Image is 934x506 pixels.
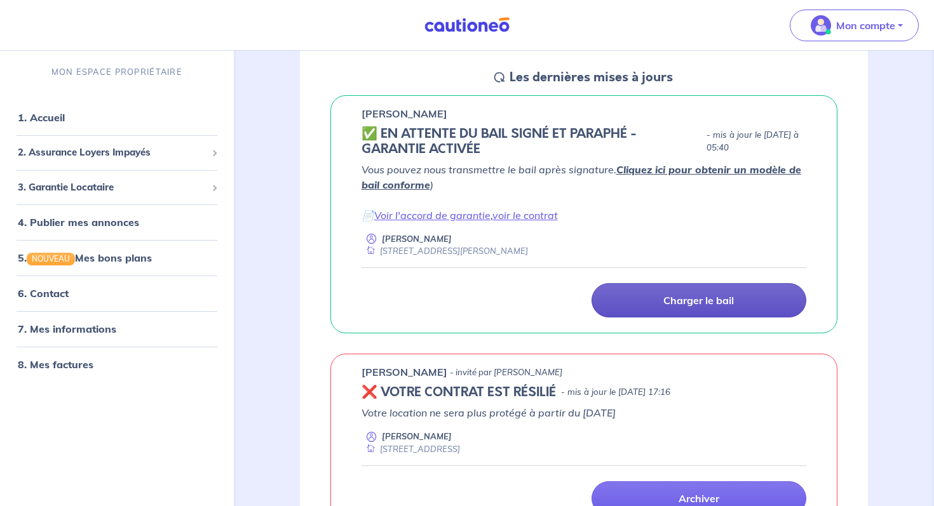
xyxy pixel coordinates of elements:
[374,209,491,222] a: Voir l'accord de garantie
[362,106,447,121] p: [PERSON_NAME]
[362,163,801,191] em: Vous pouvez nous transmettre le bail après signature. )
[362,163,801,191] a: Cliquez ici pour obtenir un modèle de bail conforme
[382,233,452,245] p: [PERSON_NAME]
[5,210,229,235] div: 4. Publier mes annonces
[18,251,152,264] a: 5.NOUVEAUMes bons plans
[592,283,806,317] a: Charger le bail
[362,385,556,400] h5: ❌ VOTRE CONTRAT EST RÉSILIÉ
[561,386,670,399] p: - mis à jour le [DATE] 17:16
[5,175,229,199] div: 3. Garantie Locataire
[5,105,229,130] div: 1. Accueil
[5,245,229,270] div: 5.NOUVEAUMes bons plans
[5,281,229,306] div: 6. Contact
[679,492,719,505] p: Archiver
[362,126,807,157] div: state: CONTRACT-SIGNED, Context: IN-LANDLORD,IN-LANDLORD
[382,430,452,443] p: [PERSON_NAME]
[419,17,515,33] img: Cautioneo
[362,443,460,455] div: [STREET_ADDRESS]
[362,406,616,419] em: Votre location ne sera plus protégé à partir du [DATE]
[362,126,701,157] h5: ✅️️️ EN ATTENTE DU BAIL SIGNÉ ET PARAPHÉ - GARANTIE ACTIVÉE
[18,216,139,229] a: 4. Publier mes annonces
[18,358,93,371] a: 8. Mes factures
[5,140,229,165] div: 2. Assurance Loyers Impayés
[790,10,919,41] button: illu_account_valid_menu.svgMon compte
[450,366,562,379] p: - invité par [PERSON_NAME]
[663,294,734,307] p: Charger le bail
[5,316,229,342] div: 7. Mes informations
[5,352,229,377] div: 8. Mes factures
[811,15,831,36] img: illu_account_valid_menu.svg
[18,323,116,335] a: 7. Mes informations
[362,245,528,257] div: [STREET_ADDRESS][PERSON_NAME]
[51,66,182,78] p: MON ESPACE PROPRIÉTAIRE
[836,18,895,33] p: Mon compte
[362,385,807,400] div: state: REVOKED, Context: ,IN-LANDLORD
[18,287,69,300] a: 6. Contact
[362,209,558,222] em: 📄 ,
[362,364,447,380] p: [PERSON_NAME]
[492,209,558,222] a: voir le contrat
[18,111,65,124] a: 1. Accueil
[18,145,206,160] span: 2. Assurance Loyers Impayés
[510,70,673,85] h5: Les dernières mises à jours
[707,129,807,154] p: - mis à jour le [DATE] à 05:40
[18,180,206,194] span: 3. Garantie Locataire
